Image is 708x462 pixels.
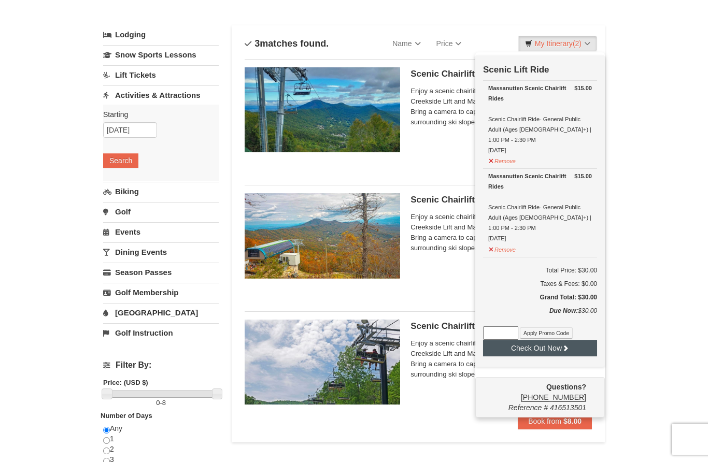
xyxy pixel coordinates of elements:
[488,171,592,192] div: Massanutten Scenic Chairlift Rides
[103,85,219,105] a: Activities & Attractions
[162,399,166,407] span: 8
[520,327,573,339] button: Apply Promo Code
[483,65,549,75] strong: Scenic Lift Ride
[103,263,219,282] a: Season Passes
[103,323,219,342] a: Golf Instruction
[574,83,592,93] strong: $15.00
[508,403,548,412] span: Reference #
[518,413,592,429] button: Book from $8.00
[103,153,138,168] button: Search
[549,307,578,314] strong: Due Now:
[574,171,592,181] strong: $15.00
[245,193,400,278] img: 24896431-13-a88f1aaf.jpg
[103,242,219,262] a: Dining Events
[483,265,597,276] h6: Total Price: $30.00
[429,33,470,54] a: Price
[103,45,219,64] a: Snow Sports Lessons
[488,171,592,243] div: Scenic Chairlift Ride- General Public Adult (Ages [DEMOGRAPHIC_DATA]+) | 1:00 PM - 2:30 PM [DATE]
[103,222,219,241] a: Events
[254,38,260,49] span: 3
[546,383,586,391] strong: Questions?
[103,360,219,370] h4: Filter By:
[103,25,219,44] a: Lodging
[410,212,592,253] span: Enjoy a scenic chairlift ride up Massanutten’s signature Creekside Lift and Massanutten's NEW Pea...
[103,283,219,302] a: Golf Membership
[488,153,516,166] button: Remove
[483,306,597,326] div: $30.00
[410,338,592,380] span: Enjoy a scenic chairlift ride up Massanutten’s signature Creekside Lift and Massanutten's NEW Pea...
[103,398,219,408] label: -
[563,417,582,425] strong: $8.00
[410,86,592,127] span: Enjoy a scenic chairlift ride up Massanutten’s signature Creekside Lift and Massanutten's NEW Pea...
[483,340,597,356] button: Check Out Now
[410,321,592,331] h5: Scenic Chairlift Ride | 1:00 PM - 2:30 PM
[103,303,219,322] a: [GEOGRAPHIC_DATA]
[245,67,400,152] img: 24896431-1-a2e2611b.jpg
[245,38,329,49] h4: matches found.
[410,195,592,205] h5: Scenic Chairlift Ride | 11:30 AM - 1:00 PM
[518,36,597,51] a: My Itinerary(2)
[385,33,428,54] a: Name
[103,109,211,120] label: Starting
[483,279,597,289] div: Taxes & Fees: $0.00
[483,292,597,302] h5: Grand Total: $30.00
[101,412,152,420] strong: Number of Days
[550,403,586,412] span: 416513501
[103,65,219,84] a: Lift Tickets
[528,417,561,425] span: Book from
[410,69,592,79] h5: Scenic Chairlift Ride | 10:00 AM - 11:30 AM
[103,182,219,201] a: Biking
[488,83,592,155] div: Scenic Chairlift Ride- General Public Adult (Ages [DEMOGRAPHIC_DATA]+) | 1:00 PM - 2:30 PM [DATE]
[103,379,148,386] strong: Price: (USD $)
[573,39,582,48] span: (2)
[245,320,400,405] img: 24896431-9-664d1467.jpg
[488,242,516,255] button: Remove
[156,399,160,407] span: 0
[103,202,219,221] a: Golf
[488,83,592,104] div: Massanutten Scenic Chairlift Rides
